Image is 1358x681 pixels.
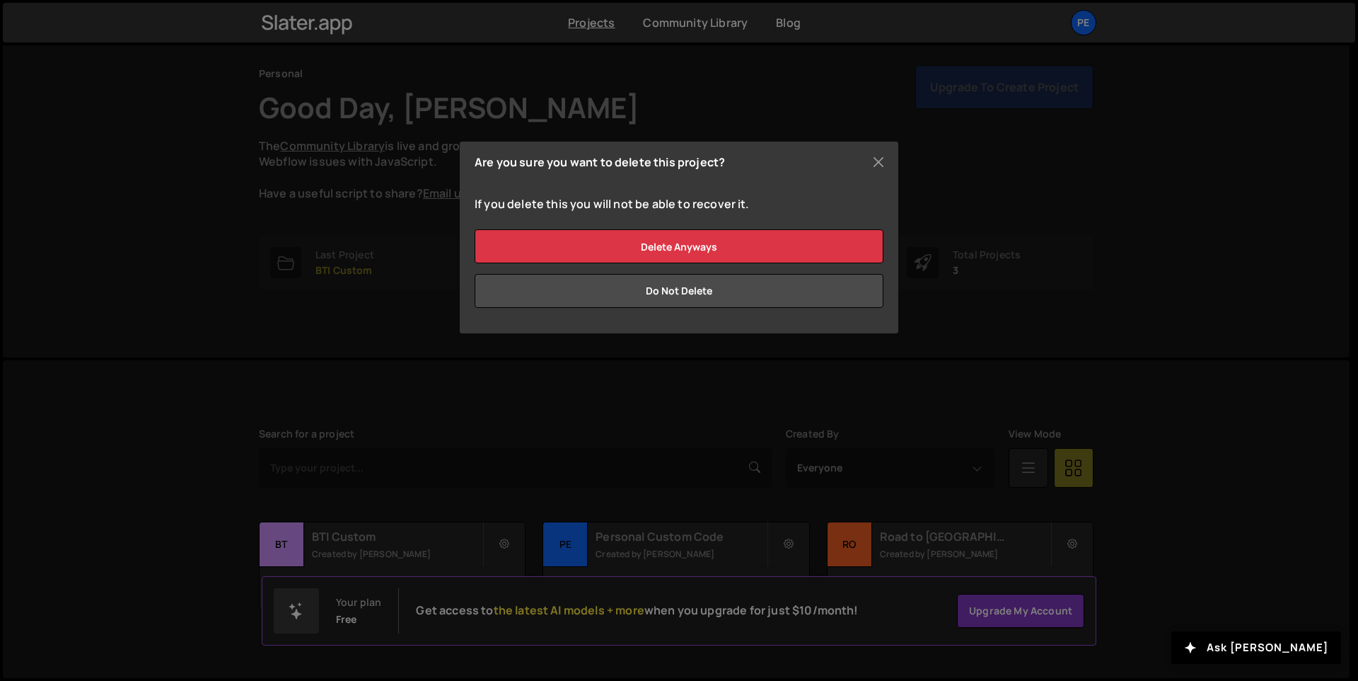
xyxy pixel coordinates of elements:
[868,151,889,173] button: Close
[475,156,725,168] h5: Are you sure you want to delete this project?
[475,229,883,263] input: Delete anyways
[475,274,883,308] button: Do not delete
[475,196,883,212] p: If you delete this you will not be able to recover it.
[1171,631,1341,664] button: Ask [PERSON_NAME]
